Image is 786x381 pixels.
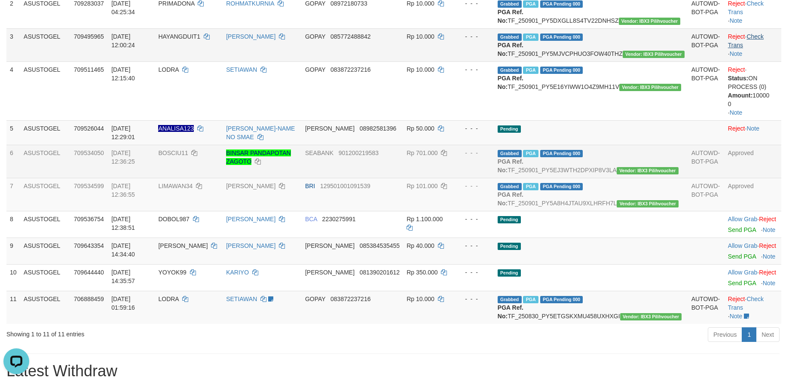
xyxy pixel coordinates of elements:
[305,296,325,302] span: GOPAY
[458,268,490,277] div: - - -
[763,253,776,260] a: Note
[360,269,400,276] span: Copy 081390201612 to clipboard
[498,304,523,320] b: PGA Ref. No:
[6,145,20,178] td: 6
[158,216,189,223] span: DOBOL987
[111,149,135,165] span: [DATE] 12:36:25
[111,183,135,198] span: [DATE] 12:36:55
[540,34,583,41] span: PGA Pending
[458,215,490,223] div: - - -
[74,66,104,73] span: 709511465
[498,269,521,277] span: Pending
[523,0,538,8] span: Marked by aeobayu
[523,67,538,74] span: Marked by aeoheing
[458,65,490,74] div: - - -
[305,66,325,73] span: GOPAY
[728,226,756,233] a: Send PGA
[407,125,434,132] span: Rp 50.000
[226,296,257,302] a: SETIAWAN
[498,42,523,57] b: PGA Ref. No:
[6,291,20,324] td: 11
[158,125,194,132] span: Nama rekening ada tanda titik/strip, harap diedit
[158,183,193,189] span: LIMAWAN34
[74,242,104,249] span: 709643354
[759,216,776,223] a: Reject
[74,33,104,40] span: 709495965
[498,34,522,41] span: Grabbed
[494,178,688,211] td: TF_250901_PY5A8H4JTAU9XLHRFH7L
[226,216,275,223] a: [PERSON_NAME]
[540,183,583,190] span: PGA Pending
[74,216,104,223] span: 709536754
[728,242,759,249] span: ·
[498,243,521,250] span: Pending
[498,9,523,24] b: PGA Ref. No:
[725,211,781,238] td: ·
[407,183,437,189] span: Rp 101.000
[688,28,725,61] td: AUTOWD-BOT-PGA
[688,291,725,324] td: AUTOWD-BOT-PGA
[305,125,355,132] span: [PERSON_NAME]
[458,124,490,133] div: - - -
[708,327,742,342] a: Previous
[759,269,776,276] a: Reject
[3,3,29,29] button: Open LiveChat chat widget
[6,28,20,61] td: 3
[725,28,781,61] td: · ·
[756,327,780,342] a: Next
[407,33,434,40] span: Rp 10.000
[540,67,583,74] span: PGA Pending
[20,264,70,291] td: ASUSTOGEL
[540,0,583,8] span: PGA Pending
[730,313,743,320] a: Note
[6,264,20,291] td: 10
[158,33,200,40] span: HAYANGDUIT1
[458,241,490,250] div: - - -
[111,269,135,284] span: [DATE] 14:35:57
[728,296,745,302] a: Reject
[619,18,681,25] span: Vendor URL: https://payment5.1velocity.biz
[523,296,538,303] span: Marked by aeoros
[498,125,521,133] span: Pending
[305,149,333,156] span: SEABANK
[688,178,725,211] td: AUTOWD-BOT-PGA
[617,167,679,174] span: Vendor URL: https://payment5.1velocity.biz
[111,33,135,49] span: [DATE] 12:00:24
[360,125,397,132] span: Copy 08982581396 to clipboard
[728,216,759,223] span: ·
[725,178,781,211] td: Approved
[728,74,778,108] div: ON PROCESS (0) 10000 0
[728,280,756,287] a: Send PGA
[20,291,70,324] td: ASUSTOGEL
[725,291,781,324] td: · ·
[74,183,104,189] span: 709534599
[305,242,355,249] span: [PERSON_NAME]
[523,34,538,41] span: Marked by aeoheing
[20,145,70,178] td: ASUSTOGEL
[458,182,490,190] div: - - -
[620,313,682,320] span: Vendor URL: https://payment5.1velocity.biz
[730,109,743,116] a: Note
[74,269,104,276] span: 709644440
[725,120,781,145] td: ·
[763,280,776,287] a: Note
[6,238,20,264] td: 9
[20,120,70,145] td: ASUSTOGEL
[498,183,522,190] span: Grabbed
[498,216,521,223] span: Pending
[458,295,490,303] div: - - -
[763,226,776,233] a: Note
[6,326,321,338] div: Showing 1 to 11 of 11 entries
[20,238,70,264] td: ASUSTOGEL
[498,67,522,74] span: Grabbed
[158,269,186,276] span: YOYOK99
[619,84,681,91] span: Vendor URL: https://payment5.1velocity.biz
[742,327,756,342] a: 1
[523,183,538,190] span: Marked by aeoheing
[725,61,781,120] td: · ·
[458,149,490,157] div: - - -
[111,296,135,311] span: [DATE] 01:59:16
[322,216,356,223] span: Copy 2230275991 to clipboard
[494,61,688,120] td: TF_250901_PY5E16YIWW1O4Z9MH11V
[458,32,490,41] div: - - -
